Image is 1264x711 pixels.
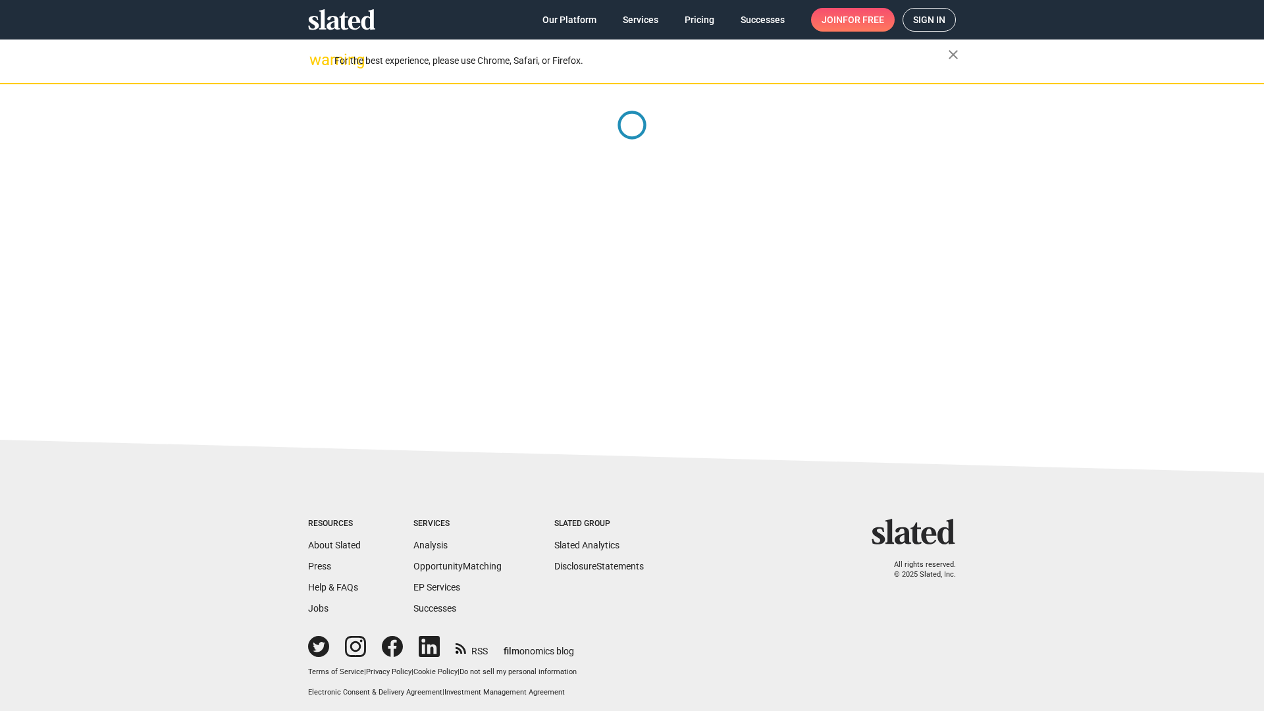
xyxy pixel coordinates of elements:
[413,603,456,614] a: Successes
[308,582,358,592] a: Help & FAQs
[623,8,658,32] span: Services
[811,8,895,32] a: Joinfor free
[945,47,961,63] mat-icon: close
[411,668,413,676] span: |
[542,8,596,32] span: Our Platform
[730,8,795,32] a: Successes
[308,668,364,676] a: Terms of Service
[308,561,331,571] a: Press
[413,582,460,592] a: EP Services
[504,646,519,656] span: film
[308,519,361,529] div: Resources
[674,8,725,32] a: Pricing
[913,9,945,31] span: Sign in
[741,8,785,32] span: Successes
[308,688,442,697] a: Electronic Consent & Delivery Agreement
[413,519,502,529] div: Services
[822,8,884,32] span: Join
[456,637,488,658] a: RSS
[504,635,574,658] a: filmonomics blog
[880,560,956,579] p: All rights reserved. © 2025 Slated, Inc.
[308,540,361,550] a: About Slated
[612,8,669,32] a: Services
[460,668,577,677] button: Do not sell my personal information
[843,8,884,32] span: for free
[413,668,458,676] a: Cookie Policy
[308,603,329,614] a: Jobs
[334,52,948,70] div: For the best experience, please use Chrome, Safari, or Firefox.
[309,52,325,68] mat-icon: warning
[685,8,714,32] span: Pricing
[364,668,366,676] span: |
[366,668,411,676] a: Privacy Policy
[413,561,502,571] a: OpportunityMatching
[442,688,444,697] span: |
[444,688,565,697] a: Investment Management Agreement
[458,668,460,676] span: |
[903,8,956,32] a: Sign in
[554,540,619,550] a: Slated Analytics
[413,540,448,550] a: Analysis
[532,8,607,32] a: Our Platform
[554,519,644,529] div: Slated Group
[554,561,644,571] a: DisclosureStatements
